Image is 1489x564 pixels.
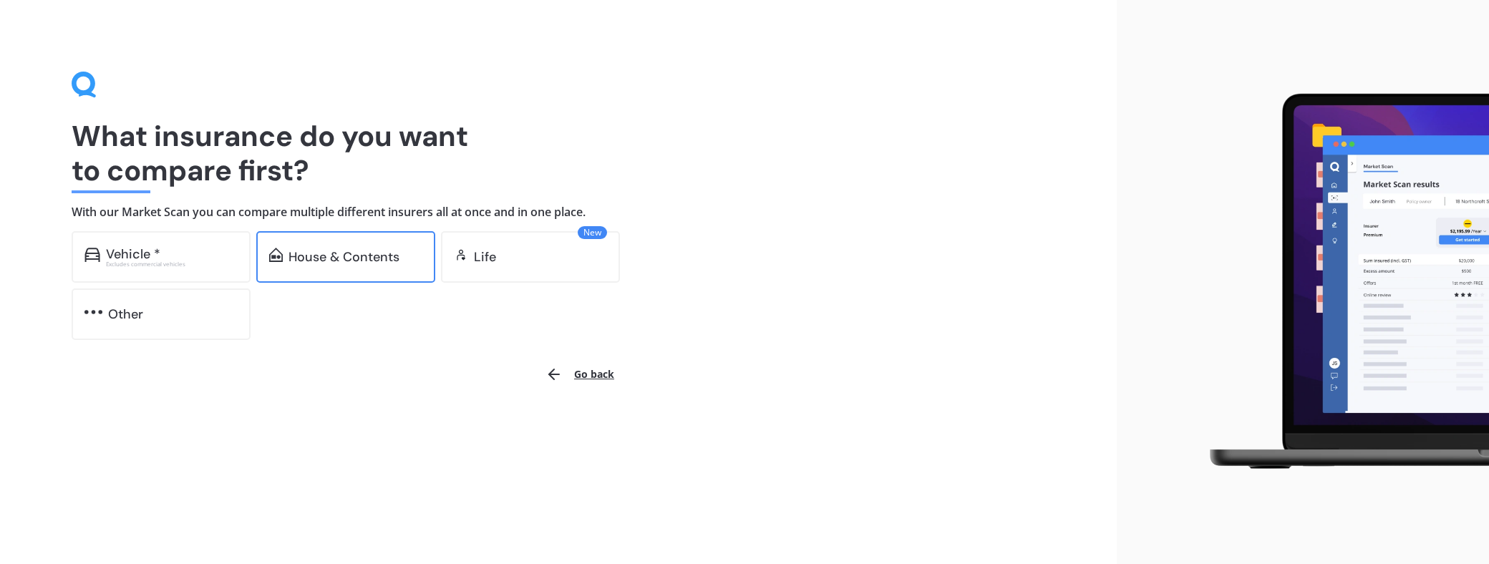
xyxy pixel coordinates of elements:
div: House & Contents [288,250,399,264]
img: other.81dba5aafe580aa69f38.svg [84,305,102,319]
img: life.f720d6a2d7cdcd3ad642.svg [454,248,468,262]
img: home-and-contents.b802091223b8502ef2dd.svg [269,248,283,262]
div: Life [474,250,496,264]
img: car.f15378c7a67c060ca3f3.svg [84,248,100,262]
h1: What insurance do you want to compare first? [72,119,1045,188]
div: Vehicle * [106,247,160,261]
h4: With our Market Scan you can compare multiple different insurers all at once and in one place. [72,205,1045,220]
div: Other [108,307,143,321]
div: Excludes commercial vehicles [106,261,238,267]
span: New [578,226,607,239]
button: Go back [537,357,623,392]
img: laptop.webp [1189,85,1489,479]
